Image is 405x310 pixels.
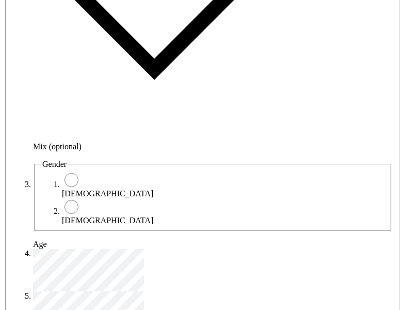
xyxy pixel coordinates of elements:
label: Age [33,240,47,249]
input: [DEMOGRAPHIC_DATA] [64,200,78,214]
span: [DEMOGRAPHIC_DATA] [62,216,153,225]
input: [DEMOGRAPHIC_DATA] [64,173,78,187]
label: Gender [42,160,67,168]
span: Mix (optional) [33,142,82,151]
span: [DEMOGRAPHIC_DATA] [62,189,153,198]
